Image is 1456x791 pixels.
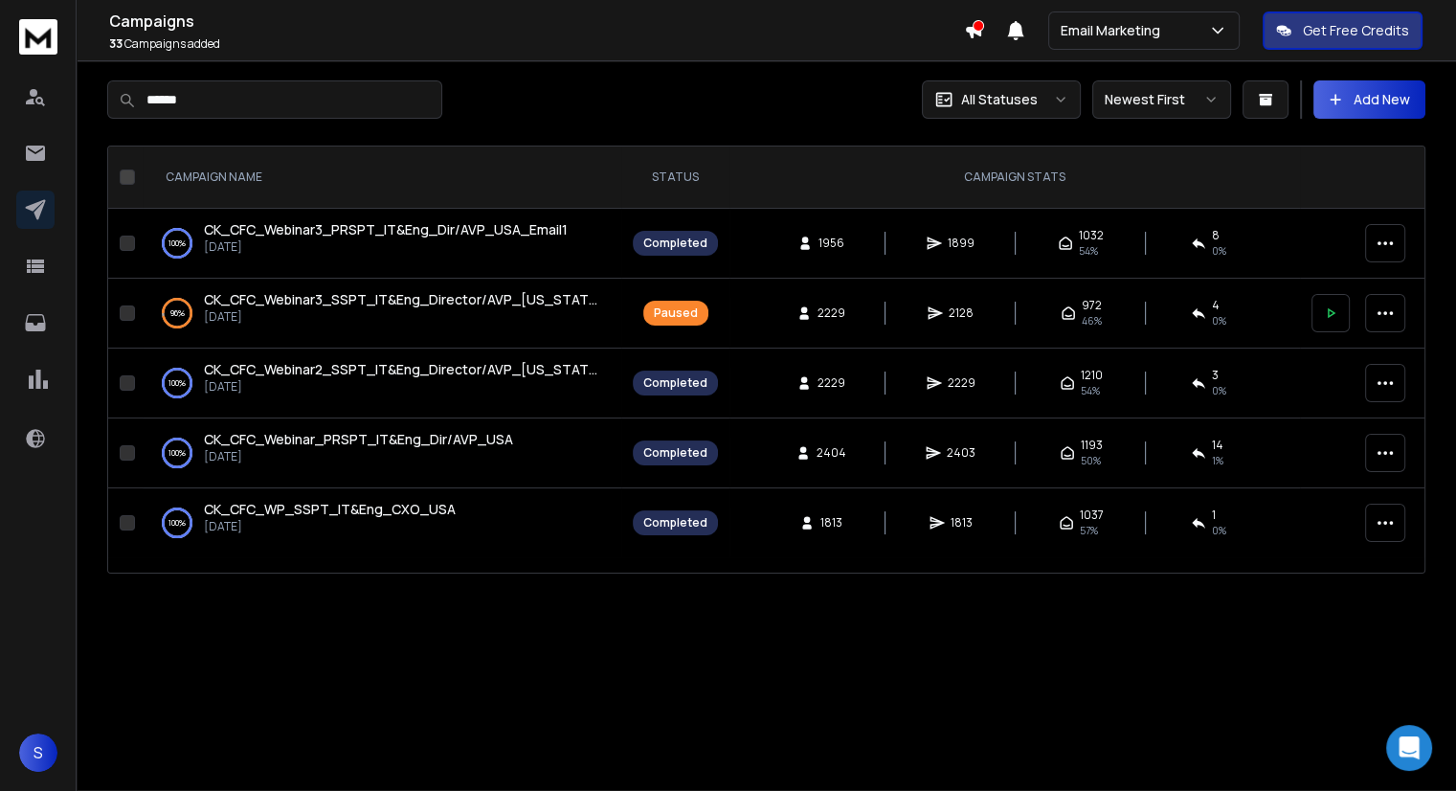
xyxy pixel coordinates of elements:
[729,147,1300,209] th: CAMPAIGN STATS
[1081,368,1103,383] span: 1210
[204,360,602,379] a: CK_CFC_Webinar2_SSPT_IT&Eng_Director/AVP_[US_STATE]_USA
[168,513,186,532] p: 100 %
[948,375,975,391] span: 2229
[204,290,602,309] a: CK_CFC_Webinar3_SSPT_IT&Eng_Director/AVP_[US_STATE]_USA_Email1
[1212,298,1220,313] span: 4
[204,500,456,518] span: CK_CFC_WP_SSPT_IT&Eng_CXO_USA
[143,147,621,209] th: CAMPAIGN NAME
[1313,80,1425,119] button: Add New
[143,349,621,418] td: 100%CK_CFC_Webinar2_SSPT_IT&Eng_Director/AVP_[US_STATE]_USA[DATE]
[1082,313,1102,328] span: 46 %
[1212,453,1223,468] span: 1 %
[1082,298,1102,313] span: 972
[818,375,845,391] span: 2229
[204,430,513,448] span: CK_CFC_Webinar_PRSPT_IT&Eng_Dir/AVP_USA
[654,305,698,321] div: Paused
[949,305,974,321] span: 2128
[1081,438,1103,453] span: 1193
[109,35,123,52] span: 33
[1079,243,1098,259] span: 54 %
[1212,313,1226,328] span: 0 %
[143,418,621,488] td: 100%CK_CFC_Webinar_PRSPT_IT&Eng_Dir/AVP_USA[DATE]
[643,515,707,531] div: Completed
[204,519,456,534] p: [DATE]
[204,309,602,325] p: [DATE]
[1212,243,1226,259] span: 0 %
[170,304,185,323] p: 96 %
[204,449,513,464] p: [DATE]
[643,375,707,391] div: Completed
[19,734,57,772] button: S
[204,220,568,239] a: CK_CFC_Webinar3_PRSPT_IT&Eng_Dir/AVP_USA_Email1
[1212,438,1223,453] span: 14
[951,515,973,531] span: 1813
[1212,383,1226,398] span: 0 %
[947,445,975,461] span: 2403
[1080,508,1104,523] span: 1037
[948,236,974,251] span: 1899
[109,10,964,33] h1: Campaigns
[1079,228,1104,243] span: 1032
[621,147,729,209] th: STATUS
[204,500,456,519] a: CK_CFC_WP_SSPT_IT&Eng_CXO_USA
[643,236,707,251] div: Completed
[1081,383,1100,398] span: 54 %
[1061,21,1168,40] p: Email Marketing
[204,220,568,238] span: CK_CFC_Webinar3_PRSPT_IT&Eng_Dir/AVP_USA_Email1
[1080,523,1098,538] span: 57 %
[1212,228,1220,243] span: 8
[1303,21,1409,40] p: Get Free Credits
[1081,453,1101,468] span: 50 %
[818,236,844,251] span: 1956
[168,373,186,393] p: 100 %
[109,36,964,52] p: Campaigns added
[1212,523,1226,538] span: 0 %
[19,19,57,55] img: logo
[961,90,1038,109] p: All Statuses
[1092,80,1231,119] button: Newest First
[1212,368,1219,383] span: 3
[168,234,186,253] p: 100 %
[143,279,621,349] td: 96%CK_CFC_Webinar3_SSPT_IT&Eng_Director/AVP_[US_STATE]_USA_Email1[DATE]
[1386,725,1432,771] div: Open Intercom Messenger
[820,515,842,531] span: 1813
[1212,508,1216,523] span: 1
[204,290,684,308] span: CK_CFC_Webinar3_SSPT_IT&Eng_Director/AVP_[US_STATE]_USA_Email1
[818,305,845,321] span: 2229
[204,430,513,449] a: CK_CFC_Webinar_PRSPT_IT&Eng_Dir/AVP_USA
[817,445,846,461] span: 2404
[204,360,638,378] span: CK_CFC_Webinar2_SSPT_IT&Eng_Director/AVP_[US_STATE]_USA
[143,488,621,558] td: 100%CK_CFC_WP_SSPT_IT&Eng_CXO_USA[DATE]
[204,379,602,395] p: [DATE]
[168,443,186,463] p: 100 %
[643,445,707,461] div: Completed
[143,209,621,279] td: 100%CK_CFC_Webinar3_PRSPT_IT&Eng_Dir/AVP_USA_Email1[DATE]
[1263,11,1422,50] button: Get Free Credits
[204,239,568,255] p: [DATE]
